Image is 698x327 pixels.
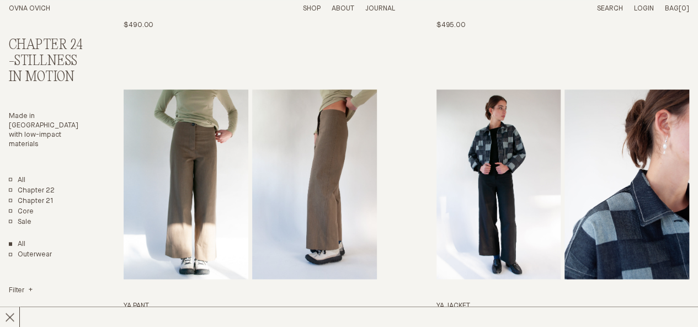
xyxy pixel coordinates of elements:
a: Sale [9,217,31,227]
img: Ya Pant [124,89,248,279]
h3: Ya Jacket [436,301,689,310]
a: Login [634,5,654,12]
a: All [9,175,25,185]
h3: Ya Pant [124,301,376,310]
summary: Filter [9,286,33,295]
span: [0] [679,5,689,12]
span: Bag [665,5,679,12]
a: Shop [303,5,321,12]
a: Chapter 21 [9,196,54,206]
span: Made in [GEOGRAPHIC_DATA] with low-impact materials [9,112,78,147]
a: Home [9,5,50,12]
a: Search [597,5,623,12]
a: Show All [9,239,25,249]
summary: About [332,4,354,14]
h2: Chapter 24 -Stillness in Motion [9,37,86,85]
span: $490.00 [124,22,153,29]
a: Journal [365,5,395,12]
a: Chapter 22 [9,186,55,195]
a: Core [9,207,34,216]
img: Ya Jacket [436,89,561,279]
span: $495.00 [436,22,466,29]
a: Outerwear [9,250,52,259]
